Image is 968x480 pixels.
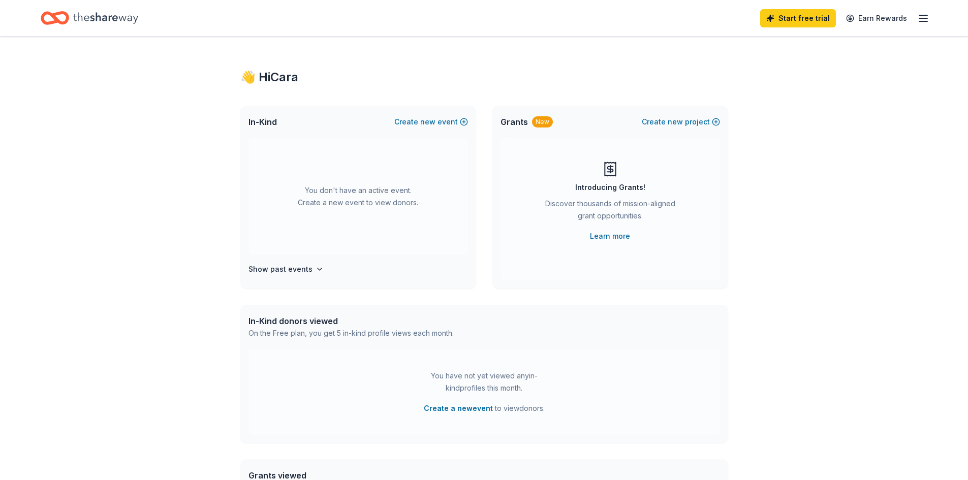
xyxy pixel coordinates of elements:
[421,370,548,394] div: You have not yet viewed any in-kind profiles this month.
[541,198,679,226] div: Discover thousands of mission-aligned grant opportunities.
[642,116,720,128] button: Createnewproject
[248,263,324,275] button: Show past events
[532,116,553,127] div: New
[248,138,468,255] div: You don't have an active event. Create a new event to view donors.
[248,116,277,128] span: In-Kind
[840,9,913,27] a: Earn Rewards
[394,116,468,128] button: Createnewevent
[420,116,435,128] span: new
[424,402,493,414] button: Create a newevent
[424,402,545,414] span: to view donors .
[248,263,313,275] h4: Show past events
[41,6,138,30] a: Home
[760,9,836,27] a: Start free trial
[248,315,454,327] div: In-Kind donors viewed
[248,327,454,339] div: On the Free plan, you get 5 in-kind profile views each month.
[668,116,683,128] span: new
[501,116,528,128] span: Grants
[590,230,630,242] a: Learn more
[575,181,645,194] div: Introducing Grants!
[240,69,728,85] div: 👋 Hi Cara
